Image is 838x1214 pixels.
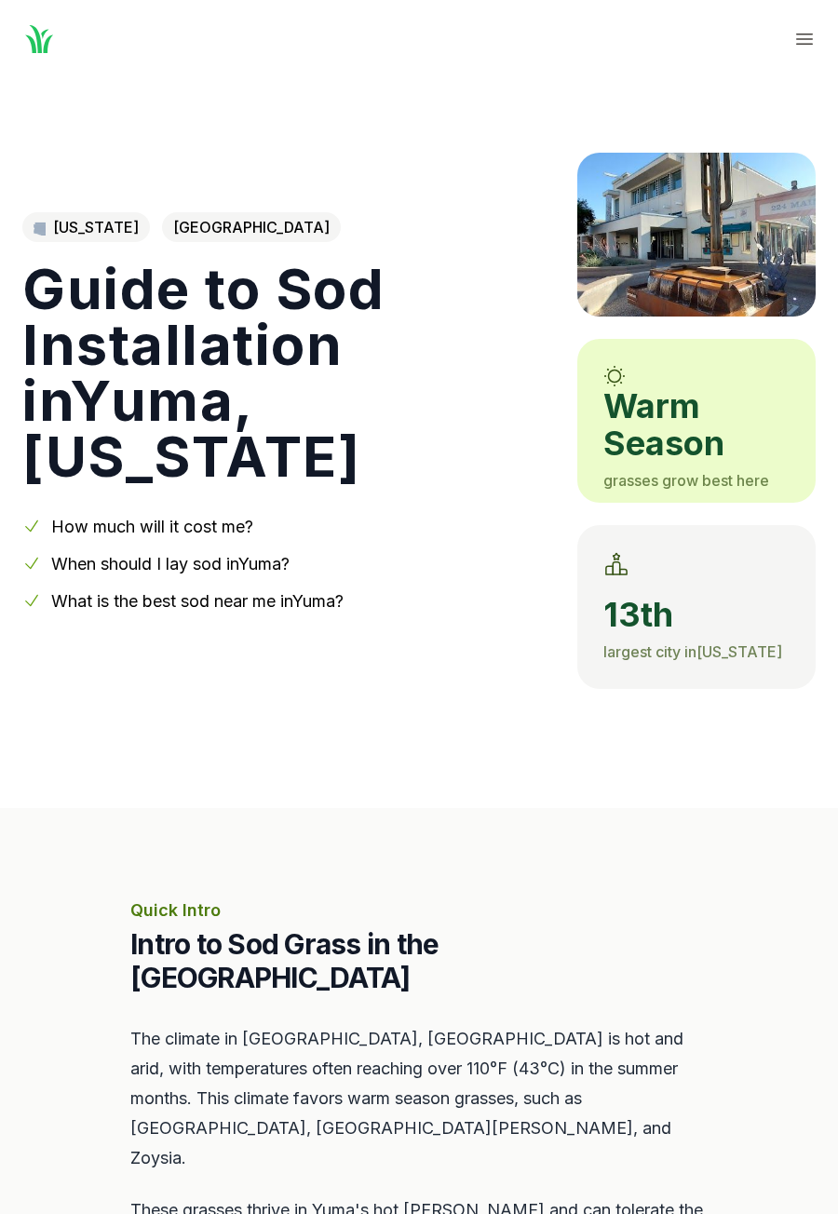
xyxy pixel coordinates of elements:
span: 13th [603,596,790,633]
a: When should I lay sod inYuma? [51,554,290,573]
p: The climate in [GEOGRAPHIC_DATA], [GEOGRAPHIC_DATA] is hot and arid, with temperatures often reac... [130,1024,708,1173]
h1: Guide to Sod Installation in Yuma , [US_STATE] [22,261,547,484]
img: Arizona state outline [34,221,46,236]
a: How much will it cost me? [51,517,253,536]
span: warm season [603,387,790,462]
a: [US_STATE] [22,212,150,242]
img: A picture of Yuma [577,153,816,317]
span: grasses grow best here [603,471,769,490]
p: Quick Intro [130,897,708,924]
span: [GEOGRAPHIC_DATA] [162,212,341,242]
span: largest city in [US_STATE] [603,642,782,661]
a: What is the best sod near me inYuma? [51,591,344,611]
h2: Intro to Sod Grass in the [GEOGRAPHIC_DATA] [130,927,708,994]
